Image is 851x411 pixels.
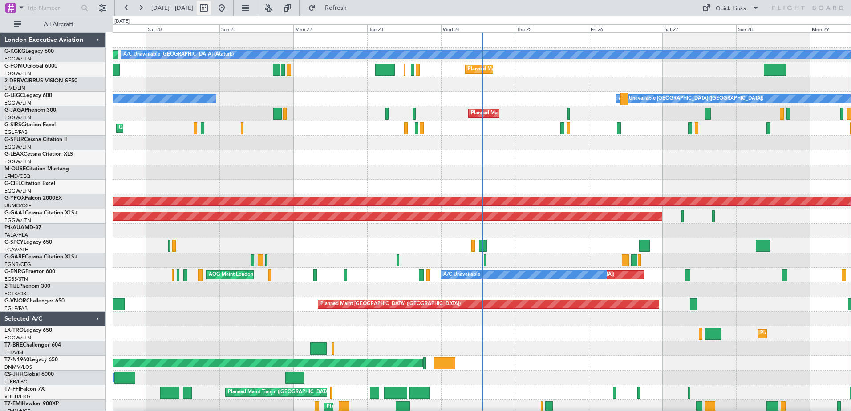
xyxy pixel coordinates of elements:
span: All Aircraft [23,21,94,28]
a: G-LEGCLegacy 600 [4,93,52,98]
a: G-GAALCessna Citation XLS+ [4,210,78,216]
a: G-SPURCessna Citation II [4,137,67,142]
div: AOG Maint London ([GEOGRAPHIC_DATA]) [209,268,308,282]
a: 2-DBRVCIRRUS VISION SF50 [4,78,77,84]
div: Wed 24 [441,24,515,32]
a: G-LEAXCessna Citation XLS [4,152,73,157]
a: G-VNORChallenger 650 [4,298,65,304]
span: G-ENRG [4,269,25,274]
div: Sun 21 [219,24,293,32]
a: EGTK/OXF [4,290,29,297]
span: G-SPCY [4,240,24,245]
a: G-JAGAPhenom 300 [4,108,56,113]
span: M-OUSE [4,166,26,172]
span: G-GAAL [4,210,25,216]
a: G-SPCYLegacy 650 [4,240,52,245]
a: EGNR/CEG [4,261,31,268]
a: FALA/HLA [4,232,28,238]
a: CS-JHHGlobal 6000 [4,372,54,377]
div: Planned Maint [GEOGRAPHIC_DATA] ([GEOGRAPHIC_DATA]) [320,298,461,311]
div: Sun 28 [736,24,810,32]
a: G-SIRSCitation Excel [4,122,56,128]
a: G-YFOXFalcon 2000EX [4,196,62,201]
a: G-CIELCitation Excel [4,181,55,186]
a: T7-FFIFalcon 7X [4,387,45,392]
a: EGGW/LTN [4,100,31,106]
div: [DATE] [114,18,130,25]
span: Refresh [317,5,355,11]
div: Thu 25 [515,24,589,32]
span: G-SPUR [4,137,24,142]
input: Trip Number [27,1,78,15]
span: T7-FFI [4,387,20,392]
span: G-SIRS [4,122,21,128]
button: Quick Links [698,1,764,15]
a: 2-TIJLPhenom 300 [4,284,50,289]
span: G-YFOX [4,196,25,201]
a: LFPB/LBG [4,379,28,385]
div: A/C Unavailable [GEOGRAPHIC_DATA] ([GEOGRAPHIC_DATA]) [619,92,763,105]
a: EGSS/STN [4,276,28,282]
span: 2-TIJL [4,284,19,289]
span: 2-DBRV [4,78,24,84]
a: VHHH/HKG [4,393,31,400]
div: Sat 20 [146,24,220,32]
span: G-LEGC [4,93,24,98]
a: T7-BREChallenger 604 [4,342,61,348]
a: LTBA/ISL [4,349,24,356]
a: T7-EMIHawker 900XP [4,401,59,407]
div: Mon 22 [293,24,367,32]
span: T7-EMI [4,401,22,407]
a: EGGW/LTN [4,158,31,165]
a: T7-N1960Legacy 650 [4,357,58,363]
a: EGLF/FAB [4,129,28,136]
a: G-KGKGLegacy 600 [4,49,54,54]
a: P4-AUAMD-87 [4,225,41,230]
span: G-CIEL [4,181,21,186]
a: G-GARECessna Citation XLS+ [4,254,78,260]
a: EGGW/LTN [4,334,31,341]
a: LX-TROLegacy 650 [4,328,52,333]
button: All Aircraft [10,17,97,32]
span: T7-BRE [4,342,23,348]
a: EGGW/LTN [4,114,31,121]
span: G-LEAX [4,152,24,157]
a: LGAV/ATH [4,246,28,253]
a: G-ENRGPraetor 600 [4,269,55,274]
div: A/C Unavailable [443,268,480,282]
span: LX-TRO [4,328,24,333]
a: EGGW/LTN [4,56,31,62]
div: Planned Maint Tianjin ([GEOGRAPHIC_DATA]) [228,386,332,399]
a: EGGW/LTN [4,70,31,77]
a: EGLF/FAB [4,305,28,312]
div: Planned Maint [GEOGRAPHIC_DATA] ([GEOGRAPHIC_DATA]) [468,63,608,76]
a: EGGW/LTN [4,144,31,150]
span: CS-JHH [4,372,24,377]
span: G-JAGA [4,108,25,113]
a: G-FOMOGlobal 6000 [4,64,57,69]
div: Unplanned Maint [GEOGRAPHIC_DATA] ([GEOGRAPHIC_DATA]) [119,121,265,135]
span: G-FOMO [4,64,27,69]
a: LFMD/CEQ [4,173,30,180]
span: P4-AUA [4,225,24,230]
div: Planned Maint [GEOGRAPHIC_DATA] ([GEOGRAPHIC_DATA]) [471,107,611,120]
div: A/C Unavailable [GEOGRAPHIC_DATA] (Ataturk) [123,48,234,61]
span: G-GARE [4,254,25,260]
div: Tue 23 [367,24,441,32]
a: DNMM/LOS [4,364,32,371]
div: Quick Links [716,4,746,13]
div: Fri 26 [589,24,663,32]
span: G-KGKG [4,49,25,54]
a: EGGW/LTN [4,217,31,224]
a: LIML/LIN [4,85,25,92]
span: G-VNOR [4,298,26,304]
div: Sat 27 [663,24,737,32]
span: T7-N1960 [4,357,29,363]
button: Refresh [304,1,357,15]
a: UUMO/OSF [4,202,31,209]
a: M-OUSECitation Mustang [4,166,69,172]
a: EGGW/LTN [4,188,31,194]
span: [DATE] - [DATE] [151,4,193,12]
